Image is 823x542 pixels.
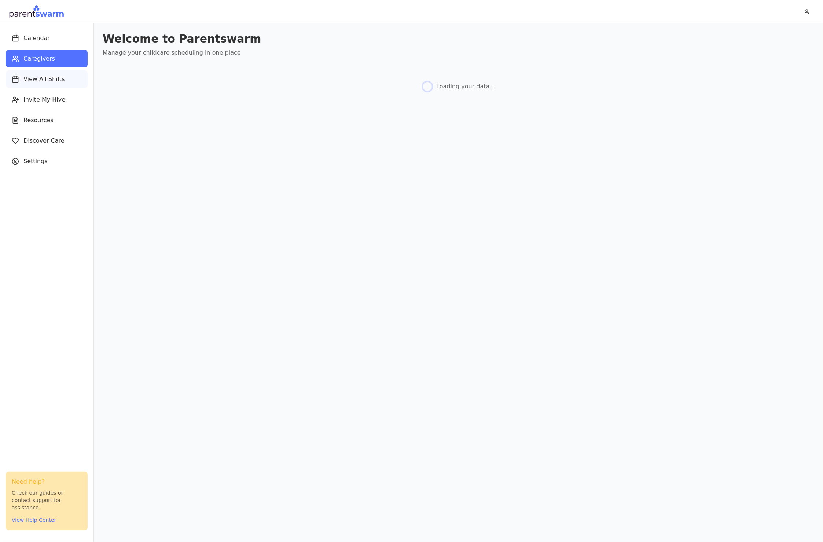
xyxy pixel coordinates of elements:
[12,489,82,511] p: Check our guides or contact support for assistance.
[23,75,65,84] span: View All Shifts
[23,136,65,145] span: Discover Care
[6,132,88,150] button: Discover Care
[9,4,64,19] img: Parentswarm Logo
[12,477,82,486] h3: Need help?
[23,54,55,63] span: Caregivers
[6,153,88,170] button: Settings
[436,82,495,91] span: Loading your data...
[23,34,50,43] span: Calendar
[6,91,88,109] button: Invite My Hive
[6,29,88,47] button: Calendar
[12,516,56,524] button: View Help Center
[6,111,88,129] button: Resources
[103,48,814,57] p: Manage your childcare scheduling in one place
[23,157,48,166] span: Settings
[103,32,814,45] h1: Welcome to Parentswarm
[6,70,88,88] button: View All Shifts
[23,116,54,125] span: Resources
[23,95,65,104] span: Invite My Hive
[6,50,88,67] button: Caregivers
